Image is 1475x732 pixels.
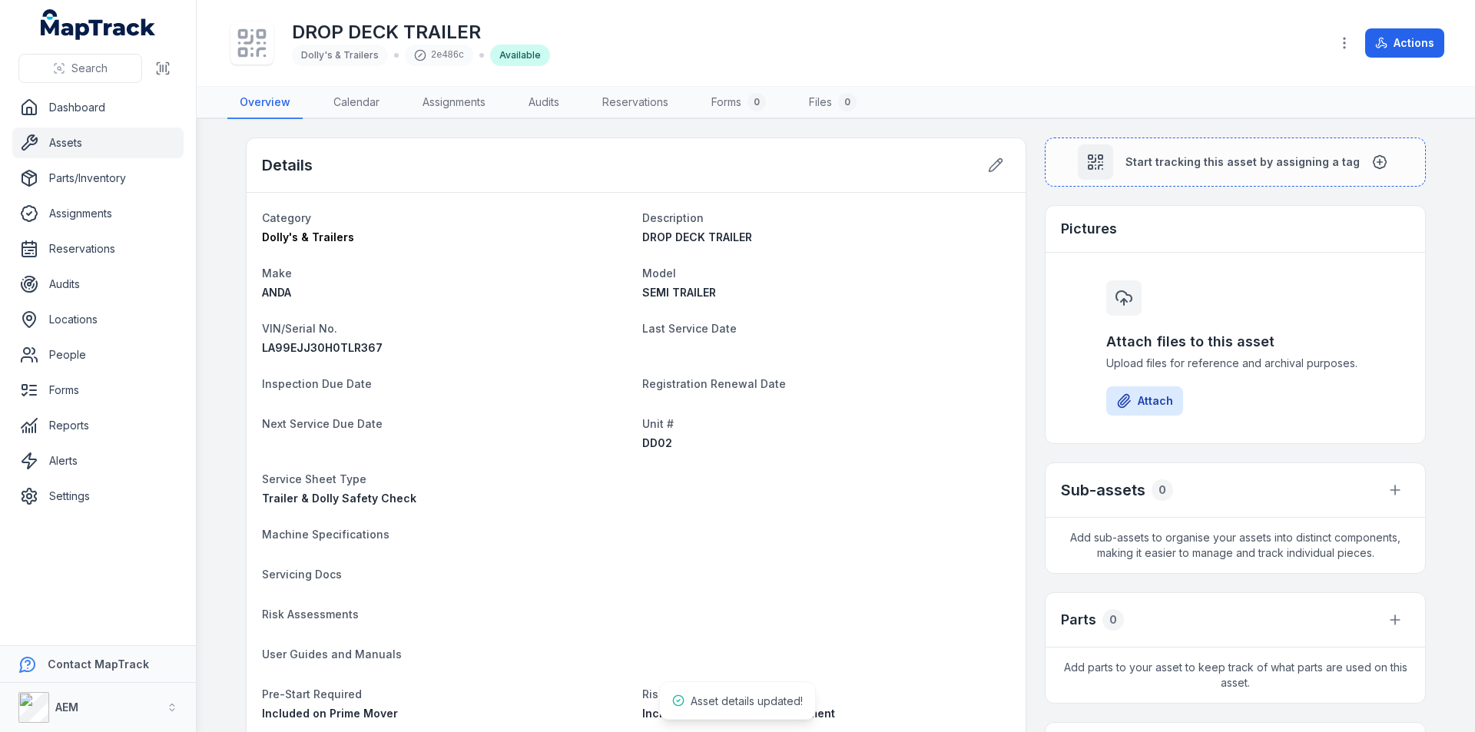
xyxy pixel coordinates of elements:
span: Inspection Due Date [262,377,372,390]
h3: Pictures [1061,218,1117,240]
button: Start tracking this asset by assigning a tag [1045,137,1426,187]
span: Registration Renewal Date [642,377,786,390]
a: Files0 [797,87,869,119]
a: Overview [227,87,303,119]
div: 0 [747,93,766,111]
button: Search [18,54,142,83]
span: Category [262,211,311,224]
span: Description [642,211,704,224]
a: Assets [12,128,184,158]
a: Parts/Inventory [12,163,184,194]
a: Forms0 [699,87,778,119]
span: DROP DECK TRAILER [642,230,752,243]
a: Reports [12,410,184,441]
a: People [12,340,184,370]
div: 0 [1102,609,1124,631]
a: Settings [12,481,184,512]
a: Audits [12,269,184,300]
span: DD02 [642,436,672,449]
a: Alerts [12,445,184,476]
strong: AEM [55,701,78,714]
span: LA99EJJ30H0TLR367 [262,341,383,354]
span: Service Sheet Type [262,472,366,485]
a: MapTrack [41,9,156,40]
span: Risk Assessment needed? [642,687,784,701]
a: Calendar [321,87,392,119]
span: Last Service Date [642,322,737,335]
span: Model [642,267,676,280]
a: Dashboard [12,92,184,123]
span: Start tracking this asset by assigning a tag [1125,154,1360,170]
strong: Contact MapTrack [48,657,149,671]
a: Assignments [12,198,184,229]
div: 0 [1152,479,1173,501]
a: Reservations [590,87,681,119]
span: Machine Specifications [262,528,389,541]
span: ANDA [262,286,291,299]
span: Asset details updated! [691,694,803,707]
span: Dolly's & Trailers [301,49,379,61]
span: Pre-Start Required [262,687,362,701]
span: SEMI TRAILER [642,286,716,299]
button: Actions [1365,28,1444,58]
span: Search [71,61,108,76]
span: Risk Assessments [262,608,359,621]
span: Add sub-assets to organise your assets into distinct components, making it easier to manage and t... [1046,518,1425,573]
h3: Parts [1061,609,1096,631]
h3: Attach files to this asset [1106,331,1364,353]
a: Reservations [12,234,184,264]
span: Upload files for reference and archival purposes. [1106,356,1364,371]
span: Make [262,267,292,280]
span: Add parts to your asset to keep track of what parts are used on this asset. [1046,648,1425,703]
span: VIN/Serial No. [262,322,337,335]
h2: Details [262,154,313,176]
span: Next Service Due Date [262,417,383,430]
h2: Sub-assets [1061,479,1145,501]
span: Dolly's & Trailers [262,230,354,243]
a: Locations [12,304,184,335]
span: Unit # [642,417,674,430]
span: Included on Prime Mover [262,707,398,720]
div: Available [490,45,550,66]
a: Assignments [410,87,498,119]
a: Forms [12,375,184,406]
h1: DROP DECK TRAILER [292,20,550,45]
div: 0 [838,93,857,111]
span: User Guides and Manuals [262,648,402,661]
div: 2e486c [405,45,473,66]
span: Included on Truck Risk Assessment [642,707,835,720]
span: Servicing Docs [262,568,342,581]
a: Audits [516,87,572,119]
span: Trailer & Dolly Safety Check [262,492,416,505]
button: Attach [1106,386,1183,416]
